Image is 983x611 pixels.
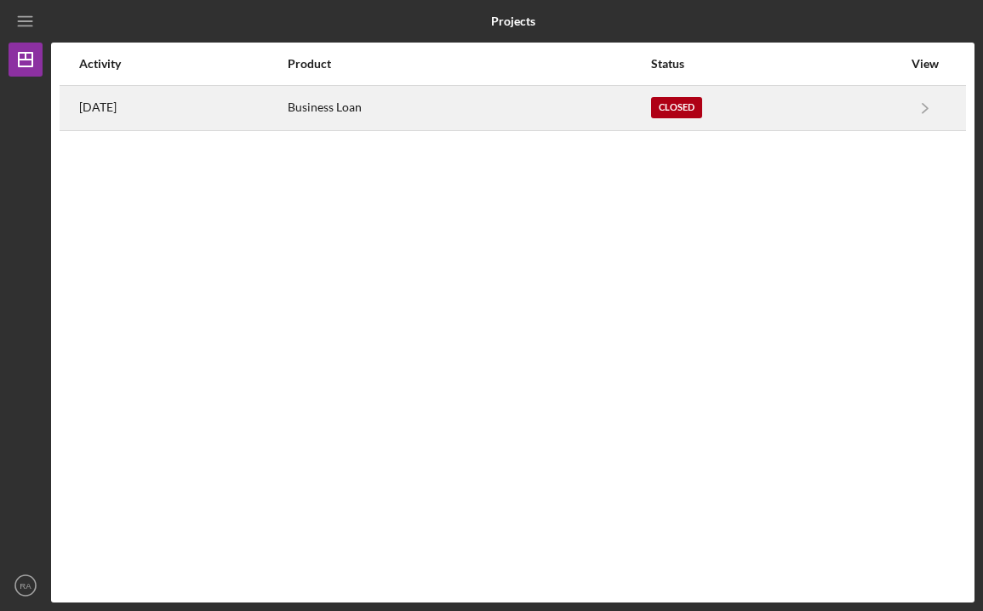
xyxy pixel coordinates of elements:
[79,57,286,71] div: Activity
[9,568,43,602] button: RA
[651,97,702,118] div: Closed
[288,57,649,71] div: Product
[491,14,535,28] b: Projects
[20,581,31,591] text: RA
[904,57,946,71] div: View
[651,57,902,71] div: Status
[288,87,649,129] div: Business Loan
[79,100,117,114] time: 2023-04-19 20:05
